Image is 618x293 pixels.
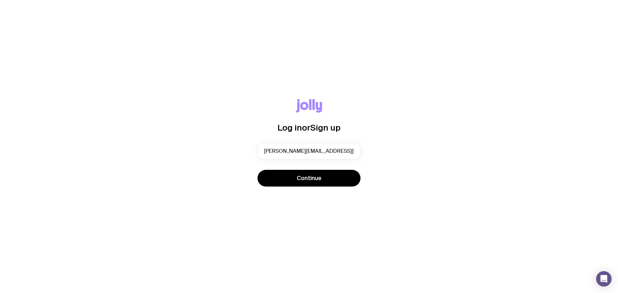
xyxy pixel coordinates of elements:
span: Continue [297,174,322,182]
span: or [302,123,310,132]
input: you@email.com [257,143,360,160]
span: Log in [277,123,302,132]
span: Sign up [310,123,341,132]
div: Open Intercom Messenger [596,271,612,287]
button: Continue [257,170,360,187]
